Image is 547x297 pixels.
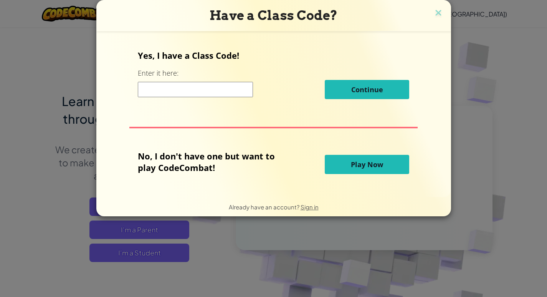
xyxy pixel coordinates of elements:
span: Play Now [351,160,383,169]
button: Continue [325,80,409,99]
p: No, I don't have one but want to play CodeCombat! [138,150,286,173]
span: Continue [351,85,383,94]
span: Already have an account? [229,203,301,211]
p: Yes, I have a Class Code! [138,50,409,61]
span: Have a Class Code? [210,8,337,23]
button: Play Now [325,155,409,174]
img: close icon [433,8,443,19]
label: Enter it here: [138,68,178,78]
a: Sign in [301,203,319,211]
